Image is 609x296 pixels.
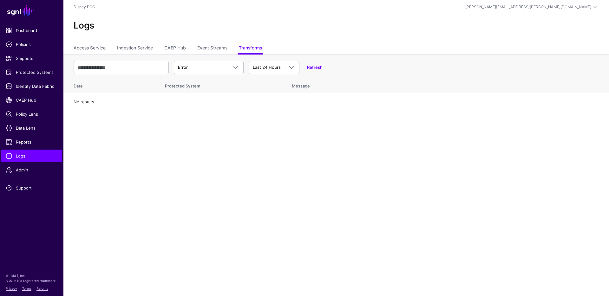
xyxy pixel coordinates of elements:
[159,77,285,93] th: Protected System
[117,42,153,55] a: Ingestion Service
[6,153,58,159] span: Logs
[285,77,609,93] th: Message
[6,139,58,145] span: Reports
[6,185,58,191] span: Support
[6,83,58,89] span: Identity Data Fabric
[74,4,95,9] a: Disney POC
[1,164,62,176] a: Admin
[6,41,58,48] span: Policies
[239,42,262,55] a: Transforms
[1,94,62,106] a: CAEP Hub
[74,20,599,31] h2: Logs
[6,125,58,131] span: Data Lens
[1,52,62,65] a: Snippets
[6,167,58,173] span: Admin
[74,42,106,55] a: Access Service
[1,122,62,134] a: Data Lens
[6,97,58,103] span: CAEP Hub
[1,80,62,93] a: Identity Data Fabric
[197,42,227,55] a: Event Streams
[1,150,62,162] a: Logs
[1,38,62,51] a: Policies
[6,278,58,283] p: SGNL® is a registered trademark
[6,273,58,278] p: © [URL], Inc
[178,65,188,70] span: Error
[6,69,58,75] span: Protected Systems
[1,136,62,148] a: Reports
[465,4,591,10] div: [PERSON_NAME][EMAIL_ADDRESS][PERSON_NAME][DOMAIN_NAME]
[307,65,323,70] a: Refresh
[6,27,58,34] span: Dashboard
[6,111,58,117] span: Policy Lens
[6,286,17,290] a: Privacy
[164,42,186,55] a: CAEP Hub
[36,286,48,290] a: Patents
[253,65,281,70] span: Last 24 Hours
[4,4,60,18] a: SGNL
[1,66,62,79] a: Protected Systems
[63,77,159,93] th: Date
[63,93,609,111] td: No results
[6,55,58,61] span: Snippets
[1,108,62,120] a: Policy Lens
[1,24,62,37] a: Dashboard
[22,286,31,290] a: Terms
